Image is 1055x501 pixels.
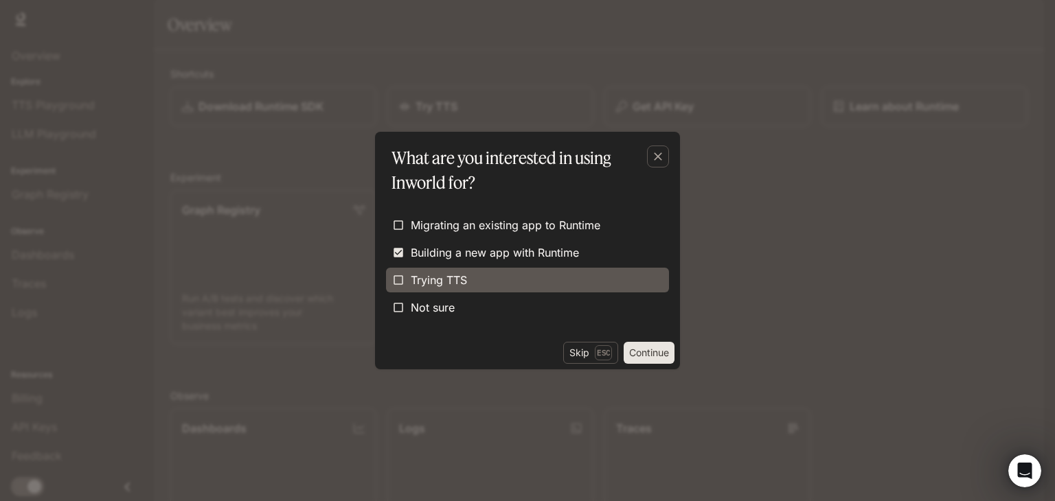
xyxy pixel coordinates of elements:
[392,145,658,195] p: What are you interested in using Inworld for?
[624,342,674,364] button: Continue
[411,272,467,288] span: Trying TTS
[411,244,579,261] span: Building a new app with Runtime
[1008,454,1041,487] iframe: Intercom live chat
[411,299,455,316] span: Not sure
[595,345,612,360] p: Esc
[411,217,600,233] span: Migrating an existing app to Runtime
[563,342,618,364] button: SkipEsc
